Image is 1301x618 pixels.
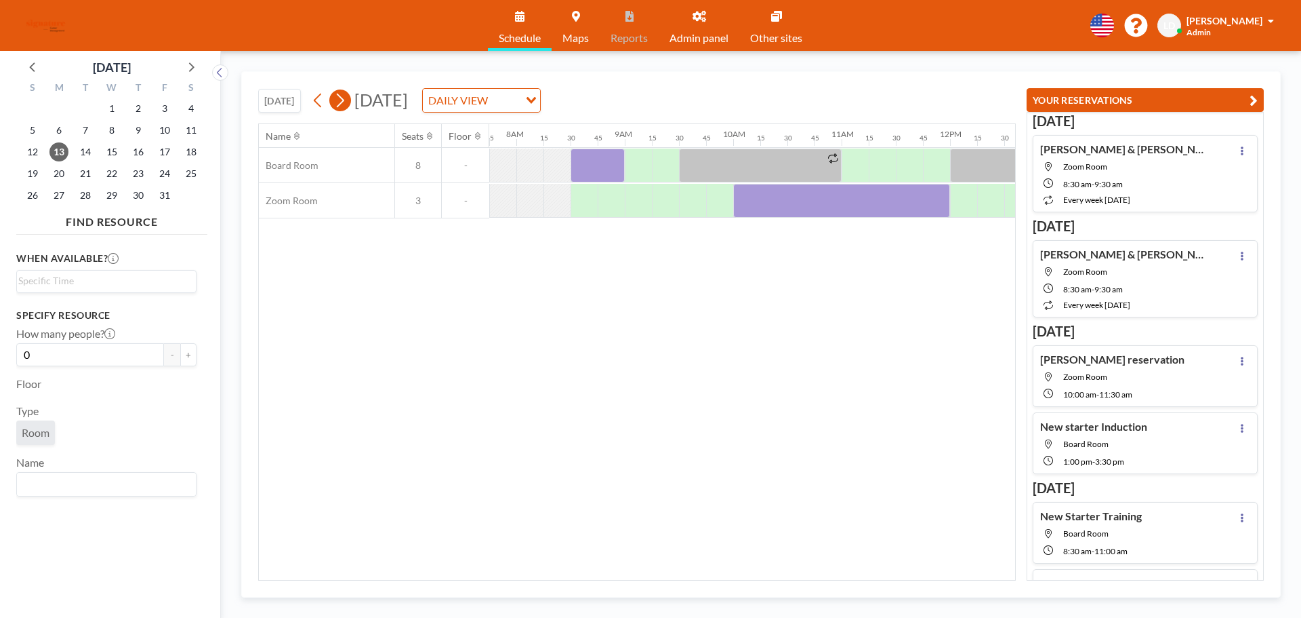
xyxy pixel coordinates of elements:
[20,80,46,98] div: S
[93,58,131,77] div: [DATE]
[125,80,151,98] div: T
[102,142,121,161] span: Wednesday, October 15, 2025
[892,134,901,142] div: 30
[16,377,41,391] label: Floor
[16,404,39,418] label: Type
[76,164,95,183] span: Tuesday, October 21, 2025
[266,130,291,142] div: Name
[499,33,541,43] span: Schedule
[492,92,518,109] input: Search for option
[46,80,73,98] div: M
[486,134,494,142] div: 45
[1092,284,1094,294] span: -
[1063,528,1109,539] span: Board Room
[129,142,148,161] span: Thursday, October 16, 2025
[259,195,318,207] span: Zoom Room
[540,134,548,142] div: 15
[102,99,121,118] span: Wednesday, October 1, 2025
[155,186,174,205] span: Friday, October 31, 2025
[102,186,121,205] span: Wednesday, October 29, 2025
[23,121,42,140] span: Sunday, October 5, 2025
[402,130,424,142] div: Seats
[102,121,121,140] span: Wednesday, October 8, 2025
[1033,323,1258,340] h3: [DATE]
[784,134,792,142] div: 30
[1186,15,1262,26] span: [PERSON_NAME]
[442,159,489,172] span: -
[562,33,589,43] span: Maps
[1027,88,1264,112] button: YOUR RESERVATIONS
[18,476,188,493] input: Search for option
[164,343,180,366] button: -
[611,33,648,43] span: Reports
[920,134,928,142] div: 45
[1033,113,1258,130] h3: [DATE]
[648,134,657,142] div: 15
[1092,546,1094,556] span: -
[1095,457,1124,467] span: 3:30 PM
[1063,546,1092,556] span: 8:30 AM
[1040,509,1142,523] h4: New Starter Training
[1040,142,1210,156] h4: [PERSON_NAME] & [PERSON_NAME] - Weekly catch up
[182,121,201,140] span: Saturday, October 11, 2025
[1040,248,1210,261] h4: [PERSON_NAME] & [PERSON_NAME] - Weekly catch up
[1063,267,1107,277] span: Zoom Room
[23,186,42,205] span: Sunday, October 26, 2025
[1094,179,1123,189] span: 9:30 AM
[22,12,70,39] img: organization-logo
[1033,218,1258,235] h3: [DATE]
[703,134,711,142] div: 45
[1063,195,1130,205] span: every week [DATE]
[16,210,207,229] h4: FIND RESOURCE
[23,142,42,161] span: Sunday, October 12, 2025
[1094,546,1128,556] span: 11:00 AM
[1063,372,1107,382] span: Zoom Room
[449,130,472,142] div: Floor
[1063,284,1092,294] span: 8:30 AM
[506,129,524,139] div: 8AM
[669,33,728,43] span: Admin panel
[1033,480,1258,497] h3: [DATE]
[1163,20,1175,32] span: LD
[1063,457,1092,467] span: 1:00 PM
[182,164,201,183] span: Saturday, October 25, 2025
[865,134,873,142] div: 15
[16,309,197,322] h3: Specify resource
[129,121,148,140] span: Thursday, October 9, 2025
[99,80,125,98] div: W
[259,159,318,172] span: Board Room
[17,473,196,496] div: Search for option
[395,159,441,172] span: 8
[615,129,632,139] div: 9AM
[940,129,962,139] div: 12PM
[723,129,745,139] div: 10AM
[395,195,441,207] span: 3
[811,134,819,142] div: 45
[676,134,684,142] div: 30
[155,99,174,118] span: Friday, October 3, 2025
[16,327,115,341] label: How many people?
[76,121,95,140] span: Tuesday, October 7, 2025
[1092,179,1094,189] span: -
[49,164,68,183] span: Monday, October 20, 2025
[1063,161,1107,172] span: Zoom Room
[750,33,802,43] span: Other sites
[1063,179,1092,189] span: 8:30 AM
[18,273,188,288] input: Search for option
[1040,420,1147,433] h4: New starter Induction
[1186,27,1211,37] span: Admin
[155,142,174,161] span: Friday, October 17, 2025
[182,99,201,118] span: Saturday, October 4, 2025
[354,90,408,110] span: [DATE]
[1040,577,1138,590] h4: New starter training
[831,129,854,139] div: 11AM
[423,89,540,112] div: Search for option
[442,195,489,207] span: -
[1096,389,1099,400] span: -
[16,456,44,469] label: Name
[594,134,602,142] div: 45
[1063,439,1109,449] span: Board Room
[426,92,491,109] span: DAILY VIEW
[129,164,148,183] span: Thursday, October 23, 2025
[23,164,42,183] span: Sunday, October 19, 2025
